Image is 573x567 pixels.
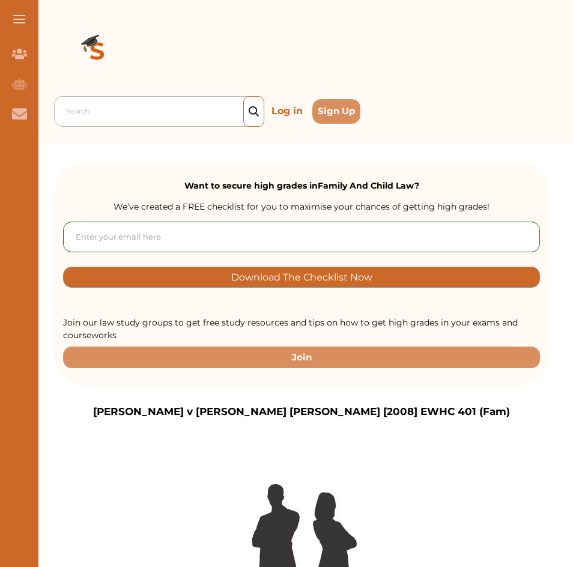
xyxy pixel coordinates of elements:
[93,404,510,420] p: [PERSON_NAME] v [PERSON_NAME] [PERSON_NAME] [2008] EWHC 401 (Fam)
[249,106,259,117] img: search_icon
[184,180,419,191] strong: Want to secure high grades in Family And Child Law ?
[63,267,540,288] button: [object Object]
[267,102,308,121] p: Log in
[63,347,540,368] button: Join
[63,317,540,342] p: Join our law study groups to get free study resources and tips on how to get high grades in your ...
[63,222,540,252] input: Enter your email here
[114,201,490,212] span: We’ve created a FREE checklist for you to maximise your chances of getting high grades!
[231,270,372,284] p: Download The Checklist Now
[54,10,141,96] img: Logo
[312,99,360,124] button: Sign Up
